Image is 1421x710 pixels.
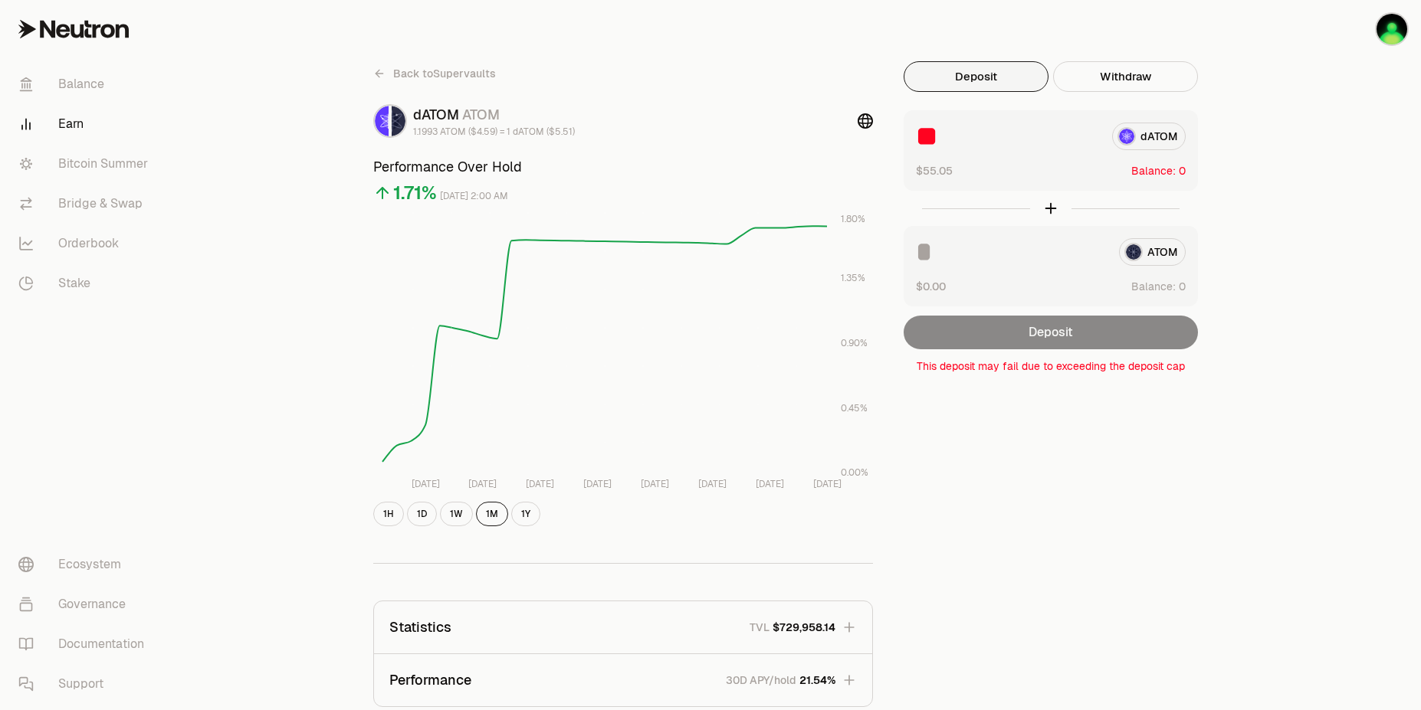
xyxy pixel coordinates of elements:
a: Support [6,664,166,704]
h3: Performance Over Hold [373,156,873,178]
div: dATOM [413,104,575,126]
p: This deposit may fail due to exceeding the deposit cap [904,358,1198,374]
tspan: [DATE] [641,478,669,490]
a: Ecosystem [6,545,166,584]
button: 1D [407,502,437,526]
span: Back to Supervaults [393,66,496,81]
button: $55.05 [916,162,953,178]
a: Governance [6,584,166,624]
span: 21.54% [799,672,835,688]
tspan: 0.45% [841,402,868,414]
button: 1Y [511,502,540,526]
button: Performance30D APY/hold21.54% [374,654,872,706]
tspan: [DATE] [526,478,554,490]
a: Stake [6,263,166,303]
tspan: [DATE] [813,478,842,490]
tspan: 0.90% [841,337,868,349]
div: [DATE] 2:00 AM [440,188,508,205]
button: $0.00 [916,278,946,294]
a: Bitcoin Summer [6,144,166,184]
tspan: [DATE] [583,478,612,490]
tspan: 1.35% [841,272,865,284]
p: Performance [389,669,471,691]
p: Statistics [389,617,451,638]
a: Bridge & Swap [6,184,166,224]
span: Balance: [1131,163,1176,178]
span: ATOM [462,106,500,123]
button: 1W [440,502,473,526]
div: 1.1993 ATOM ($4.59) = 1 dATOM ($5.51) [413,126,575,138]
img: ATOM Logo [392,106,405,136]
a: Balance [6,64,166,104]
tspan: [DATE] [412,478,440,490]
div: 1.71% [393,181,437,205]
span: Balance: [1131,279,1176,294]
img: Hydro_relayer [1377,14,1407,44]
a: Back toSupervaults [373,61,496,86]
tspan: 1.80% [841,213,865,225]
span: $729,958.14 [773,620,835,635]
button: StatisticsTVL$729,958.14 [374,601,872,653]
tspan: 0.00% [841,466,868,479]
a: Earn [6,104,166,144]
button: Deposit [904,61,1049,92]
tspan: [DATE] [756,478,784,490]
tspan: [DATE] [698,478,727,490]
button: 1H [373,502,404,526]
button: Withdraw [1053,61,1198,92]
p: 30D APY/hold [726,672,796,688]
tspan: [DATE] [468,478,497,490]
a: Documentation [6,624,166,664]
a: Orderbook [6,224,166,263]
p: TVL [750,620,770,635]
button: 1M [476,502,508,526]
img: dATOM Logo [375,106,389,136]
